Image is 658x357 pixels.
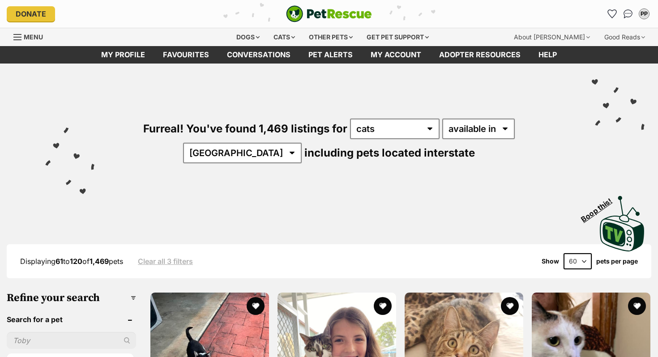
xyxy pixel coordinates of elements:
strong: 120 [70,257,82,266]
a: My account [362,46,430,64]
a: Favourites [605,7,619,21]
div: Cats [267,28,301,46]
a: Clear all 3 filters [138,257,193,265]
a: Menu [13,28,49,44]
a: Help [530,46,566,64]
a: Donate [7,6,55,21]
a: Boop this! [600,188,645,253]
input: Toby [7,332,136,349]
header: Search for a pet [7,315,136,323]
a: My profile [92,46,154,64]
a: Favourites [154,46,218,64]
a: conversations [218,46,299,64]
a: PetRescue [286,5,372,22]
a: Adopter resources [430,46,530,64]
span: including pets located interstate [304,146,475,159]
a: Conversations [621,7,635,21]
strong: 61 [56,257,63,266]
a: Pet alerts [299,46,362,64]
button: My account [637,7,651,21]
label: pets per page [596,258,638,265]
strong: 1,469 [90,257,109,266]
span: Show [542,258,559,265]
div: PP [640,9,649,18]
img: logo-cat-932fe2b9b8326f06289b0f2fb663e598f794de774fb13d1741a6617ecf9a85b4.svg [286,5,372,22]
img: chat-41dd97257d64d25036548639549fe6c8038ab92f7586957e7f3b1b290dea8141.svg [624,9,633,18]
button: favourite [628,297,646,315]
span: Displaying to of pets [20,257,123,266]
button: favourite [374,297,392,315]
span: Furreal! You've found 1,469 listings for [143,122,347,135]
div: Get pet support [360,28,435,46]
img: PetRescue TV logo [600,196,645,251]
h3: Refine your search [7,292,136,304]
div: About [PERSON_NAME] [508,28,596,46]
button: favourite [247,297,265,315]
span: Boop this! [580,191,621,223]
div: Good Reads [598,28,651,46]
ul: Account quick links [605,7,651,21]
div: Other pets [303,28,359,46]
div: Dogs [230,28,266,46]
span: Menu [24,33,43,41]
button: favourite [501,297,519,315]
